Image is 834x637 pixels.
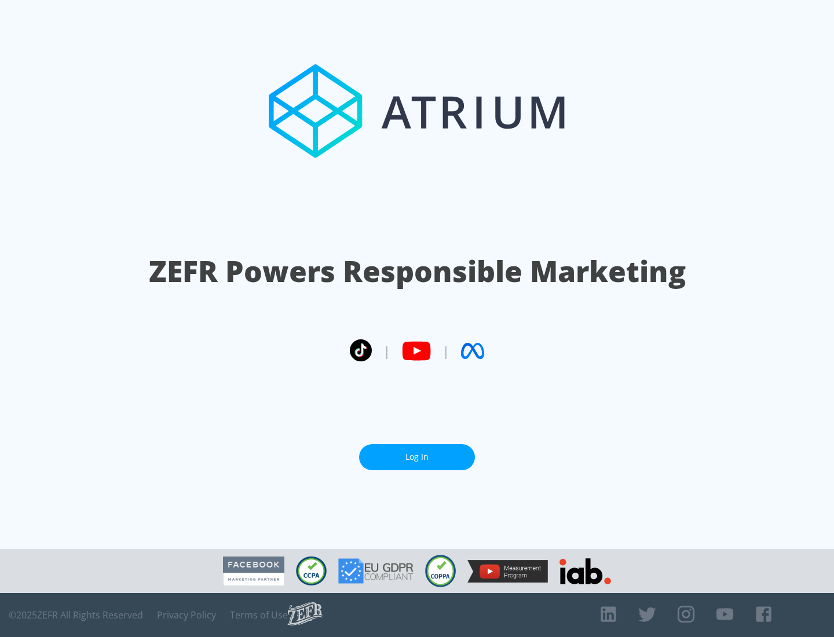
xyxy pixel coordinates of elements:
img: IAB [559,558,611,584]
img: COPPA Compliant [425,555,456,587]
img: Facebook Marketing Partner [223,557,284,586]
a: Log In [359,444,475,470]
span: | [383,342,390,360]
a: Privacy Policy [157,609,216,621]
img: YouTube Measurement Program [467,560,548,583]
img: GDPR Compliant [338,558,414,584]
span: © 2025 ZEFR All Rights Reserved [9,609,143,621]
span: | [442,342,449,360]
a: Terms of Use [230,609,288,621]
h1: ZEFR Powers Responsible Marketing [149,251,686,291]
img: CCPA Compliant [296,557,327,585]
